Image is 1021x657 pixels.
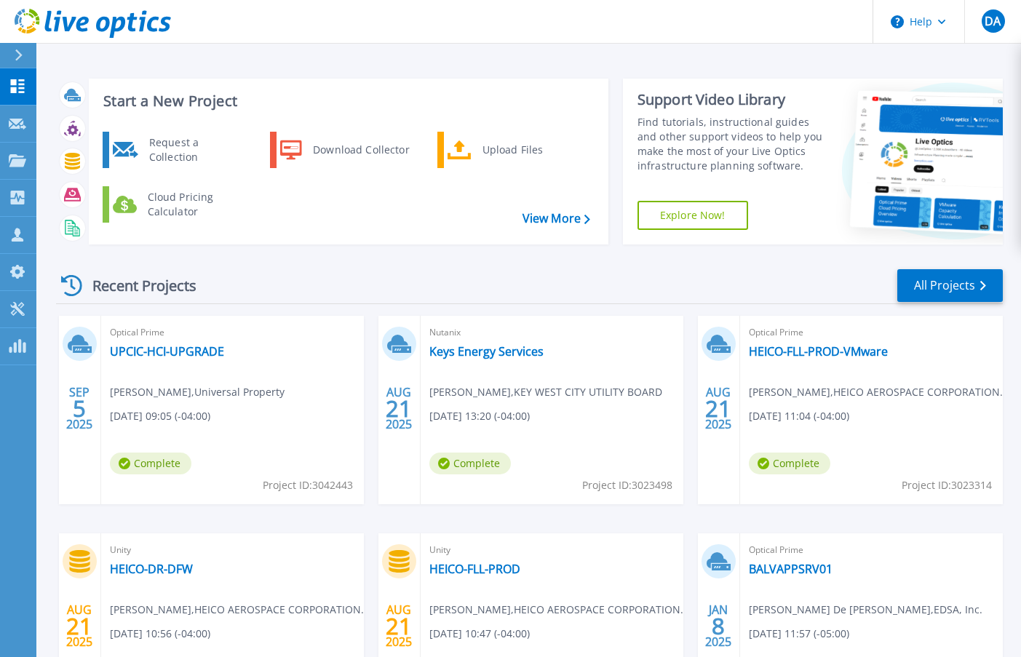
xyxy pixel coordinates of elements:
[704,600,732,653] div: JAN 2025
[270,132,419,168] a: Download Collector
[749,384,1003,400] span: [PERSON_NAME] , HEICO AEROSPACE CORPORATION.
[749,344,888,359] a: HEICO-FLL-PROD-VMware
[110,384,285,400] span: [PERSON_NAME] , Universal Property
[429,626,530,642] span: [DATE] 10:47 (-04:00)
[110,562,193,576] a: HEICO-DR-DFW
[306,135,416,164] div: Download Collector
[110,602,364,618] span: [PERSON_NAME] , HEICO AEROSPACE CORPORATION.
[902,477,992,493] span: Project ID: 3023314
[110,542,355,558] span: Unity
[142,135,248,164] div: Request a Collection
[429,542,675,558] span: Unity
[429,408,530,424] span: [DATE] 13:20 (-04:00)
[65,382,93,435] div: SEP 2025
[749,453,830,474] span: Complete
[429,344,544,359] a: Keys Energy Services
[637,115,827,173] div: Find tutorials, instructional guides and other support videos to help you make the most of your L...
[140,190,248,219] div: Cloud Pricing Calculator
[103,132,252,168] a: Request a Collection
[749,626,849,642] span: [DATE] 11:57 (-05:00)
[110,324,355,341] span: Optical Prime
[897,269,1003,302] a: All Projects
[110,453,191,474] span: Complete
[749,408,849,424] span: [DATE] 11:04 (-04:00)
[429,453,511,474] span: Complete
[429,324,675,341] span: Nutanix
[66,620,92,632] span: 21
[110,344,224,359] a: UPCIC-HCI-UPGRADE
[385,382,413,435] div: AUG 2025
[56,268,216,303] div: Recent Projects
[985,15,1001,27] span: DA
[103,93,589,109] h3: Start a New Project
[582,477,672,493] span: Project ID: 3023498
[110,626,210,642] span: [DATE] 10:56 (-04:00)
[749,324,994,341] span: Optical Prime
[429,602,683,618] span: [PERSON_NAME] , HEICO AEROSPACE CORPORATION.
[263,477,353,493] span: Project ID: 3042443
[637,201,748,230] a: Explore Now!
[386,402,412,415] span: 21
[429,384,662,400] span: [PERSON_NAME] , KEY WEST CITY UTILITY BOARD
[110,408,210,424] span: [DATE] 09:05 (-04:00)
[429,562,520,576] a: HEICO-FLL-PROD
[704,382,732,435] div: AUG 2025
[749,542,994,558] span: Optical Prime
[65,600,93,653] div: AUG 2025
[705,402,731,415] span: 21
[749,562,833,576] a: BALVAPPSRV01
[712,620,725,632] span: 8
[103,186,252,223] a: Cloud Pricing Calculator
[749,602,982,618] span: [PERSON_NAME] De [PERSON_NAME] , EDSA, Inc.
[385,600,413,653] div: AUG 2025
[386,620,412,632] span: 21
[523,212,590,226] a: View More
[73,402,86,415] span: 5
[637,90,827,109] div: Support Video Library
[437,132,587,168] a: Upload Files
[475,135,583,164] div: Upload Files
